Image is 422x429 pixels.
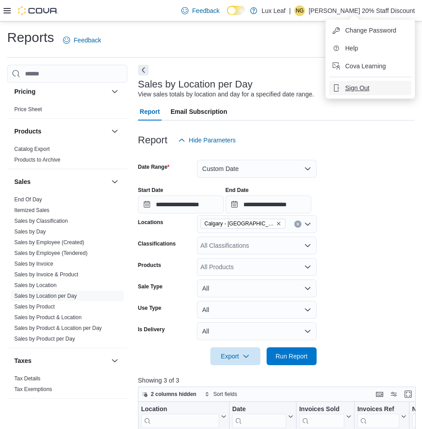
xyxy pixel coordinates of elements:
div: Invoices Ref [357,405,399,428]
span: Feedback [192,6,219,15]
p: Showing 3 of 3 [138,376,419,385]
input: Press the down key to open a popover containing a calendar. [226,196,311,213]
button: Cova Learning [329,59,411,73]
div: Invoices Sold [299,405,344,428]
a: Sales by Location per Day [14,293,77,299]
button: Invoices Sold [299,405,351,428]
button: Run Report [267,347,317,365]
a: Sales by Product & Location per Day [14,325,102,331]
span: Sales by Product & Location per Day [14,325,102,332]
span: Feedback [74,36,101,45]
button: Sign Out [329,81,411,95]
a: Sales by Product [14,304,55,310]
span: Sales by Product [14,303,55,310]
label: Sale Type [138,283,163,290]
a: Price Sheet [14,106,42,112]
button: Help [329,41,411,55]
span: Calgary - [GEOGRAPHIC_DATA] [205,219,274,228]
span: Hide Parameters [189,136,236,145]
label: Locations [138,219,163,226]
a: Sales by Classification [14,218,68,224]
span: Sort fields [213,391,237,398]
button: All [197,279,317,297]
button: Enter fullscreen [403,389,414,400]
button: All [197,301,317,319]
span: NG [296,5,304,16]
div: Location [141,405,219,428]
div: Pricing [7,104,127,118]
button: Sales [109,176,120,187]
label: Products [138,262,161,269]
div: Invoices Ref [357,405,399,414]
span: Sales by Employee (Created) [14,239,84,246]
button: Pricing [109,86,120,97]
div: Nicole Gorgichuk 20% Staff Discount [294,5,305,16]
a: Sales by Employee (Tendered) [14,250,88,256]
a: Sales by Location [14,282,57,288]
h3: Pricing [14,87,35,96]
div: Invoices Sold [299,405,344,414]
span: Email Subscription [171,103,227,121]
div: Products [7,144,127,169]
a: Tax Details [14,375,41,382]
span: Change Password [345,26,396,35]
div: Taxes [7,373,127,398]
button: Remove Calgary - Panorama Hills from selection in this group [276,221,281,226]
h1: Reports [7,29,54,46]
button: Invoices Ref [357,405,406,428]
span: Sales by Product per Day [14,335,75,342]
input: Press the down key to open a popover containing a calendar. [138,196,224,213]
div: Date [232,405,286,414]
span: Sales by Day [14,228,46,235]
button: Pricing [14,87,108,96]
button: Hide Parameters [175,131,239,149]
button: Products [109,126,120,137]
span: 2 columns hidden [151,391,196,398]
span: Sales by Classification [14,217,68,225]
span: Run Report [276,352,308,361]
span: Export [216,347,255,365]
a: Tax Exemptions [14,386,52,392]
label: Classifications [138,240,176,247]
button: Open list of options [304,242,311,249]
p: | [289,5,291,16]
label: Use Type [138,304,161,312]
button: Taxes [14,356,108,365]
span: Catalog Export [14,146,50,153]
span: Sales by Invoice & Product [14,271,78,278]
button: Custom Date [197,160,317,178]
p: Lux Leaf [262,5,286,16]
a: Sales by Product per Day [14,336,75,342]
a: Sales by Invoice [14,261,53,267]
button: Open list of options [304,221,311,228]
span: Sign Out [345,83,369,92]
a: Feedback [178,2,223,20]
div: Sales [7,194,127,348]
h3: Products [14,127,42,136]
span: Products to Archive [14,156,60,163]
input: Dark Mode [227,6,246,15]
label: Start Date [138,187,163,194]
label: Is Delivery [138,326,165,333]
a: Catalog Export [14,146,50,152]
button: Date [232,405,293,428]
h3: Taxes [14,356,32,365]
button: Display options [389,389,399,400]
a: Products to Archive [14,157,60,163]
span: Cova Learning [345,62,386,71]
button: All [197,322,317,340]
label: Date Range [138,163,170,171]
p: [PERSON_NAME] 20% Staff Discount [309,5,415,16]
span: Itemized Sales [14,207,50,214]
h3: Report [138,135,167,146]
span: Help [345,44,358,53]
span: Sales by Location per Day [14,292,77,300]
a: Sales by Product & Location [14,314,82,321]
button: Sort fields [201,389,241,400]
div: Location [141,405,219,414]
button: Open list of options [304,263,311,271]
